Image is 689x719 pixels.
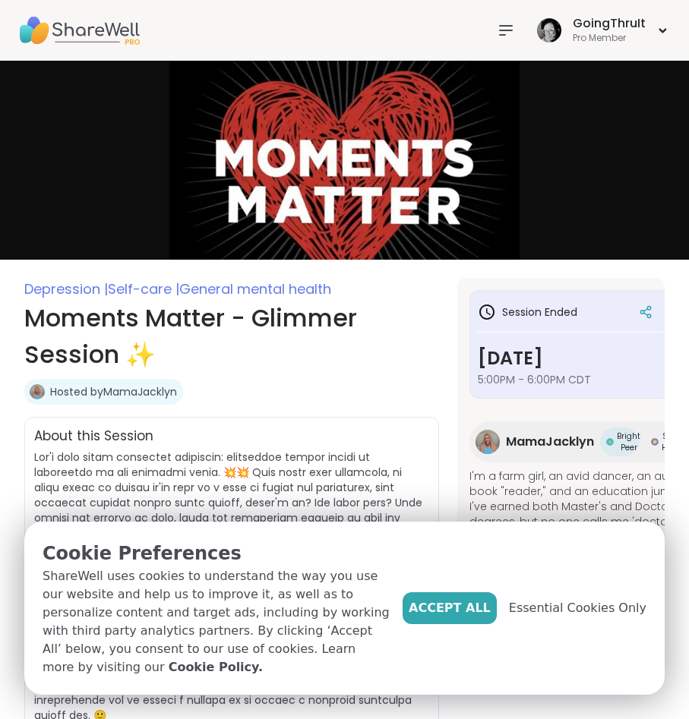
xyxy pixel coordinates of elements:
[18,4,140,57] img: ShareWell Nav Logo
[509,599,646,617] span: Essential Cookies Only
[573,32,646,45] div: Pro Member
[34,427,153,446] h2: About this Session
[50,384,177,399] a: Hosted byMamaJacklyn
[573,15,646,32] div: GoingThruIt
[24,279,108,298] span: Depression |
[662,430,679,453] span: Star Host
[409,599,491,617] span: Accept All
[179,279,331,298] span: General mental health
[43,567,390,676] p: ShareWell uses cookies to understand the way you use our website and help us to improve it, as we...
[478,303,577,321] h3: Session Ended
[606,438,614,446] img: Bright Peer
[651,438,659,446] img: Star Host
[506,433,594,451] span: MamaJacklyn
[108,279,179,298] span: Self-care |
[43,540,390,567] p: Cookie Preferences
[476,430,500,454] img: MamaJacklyn
[537,18,561,43] img: GoingThruIt
[24,300,439,373] h1: Moments Matter - Glimmer Session ✨
[478,345,684,372] h3: [DATE]
[617,430,640,453] span: Bright Peer
[30,384,45,399] img: MamaJacklyn
[478,372,684,387] span: 5:00PM - 6:00PM CDT
[403,592,497,624] button: Accept All
[169,658,263,676] a: Cookie Policy.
